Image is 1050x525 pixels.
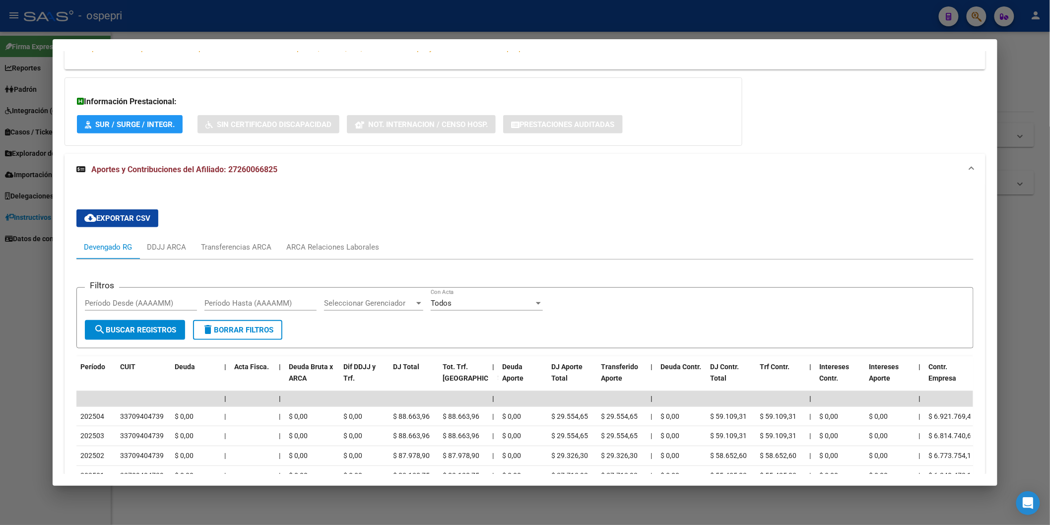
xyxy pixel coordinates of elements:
[647,356,657,400] datatable-header-cell: |
[289,412,308,420] span: $ 0,00
[865,356,915,400] datatable-header-cell: Intereses Aporte
[492,432,494,440] span: |
[343,471,362,479] span: $ 0,00
[279,412,280,420] span: |
[393,452,430,459] span: $ 87.978,90
[552,363,583,382] span: DJ Aporte Total
[661,363,702,371] span: Deuda Contr.
[393,412,430,420] span: $ 88.663,96
[760,432,797,440] span: $ 59.109,31
[707,356,756,400] datatable-header-cell: DJ Contr. Total
[810,452,811,459] span: |
[76,356,116,400] datatable-header-cell: Período
[810,363,812,371] span: |
[84,214,150,223] span: Exportar CSV
[94,326,176,334] span: Buscar Registros
[1016,491,1040,515] div: Open Intercom Messenger
[711,452,747,459] span: $ 58.652,60
[492,412,494,420] span: |
[810,394,812,402] span: |
[919,471,920,479] span: |
[289,452,308,459] span: $ 0,00
[393,471,430,479] span: $ 83.138,75
[651,452,653,459] span: |
[552,452,589,459] span: $ 29.326,30
[286,242,379,253] div: ARCA Relaciones Laborales
[443,363,510,382] span: Tot. Trf. [GEOGRAPHIC_DATA]
[224,394,226,402] span: |
[85,320,185,340] button: Buscar Registros
[919,363,921,371] span: |
[120,363,135,371] span: CUIT
[202,324,214,335] mat-icon: delete
[85,280,119,291] h3: Filtros
[439,356,488,400] datatable-header-cell: Tot. Trf. Bruto
[661,412,680,420] span: $ 0,00
[597,356,647,400] datatable-header-cell: Transferido Aporte
[275,356,285,400] datatable-header-cell: |
[285,356,339,400] datatable-header-cell: Deuda Bruta x ARCA
[443,432,479,440] span: $ 88.663,96
[171,356,220,400] datatable-header-cell: Deuda
[443,412,479,420] span: $ 88.663,96
[234,363,269,371] span: Acta Fisca.
[869,452,888,459] span: $ 0,00
[393,363,419,371] span: DJ Total
[601,432,638,440] span: $ 29.554,65
[601,412,638,420] span: $ 29.554,65
[919,432,920,440] span: |
[65,154,985,186] mat-expansion-panel-header: Aportes y Contribuciones del Afiliado: 27260066825
[339,356,389,400] datatable-header-cell: Dif DDJJ y Trf.
[760,452,797,459] span: $ 58.652,60
[343,452,362,459] span: $ 0,00
[224,363,226,371] span: |
[552,432,589,440] span: $ 29.554,65
[175,432,194,440] span: $ 0,00
[915,356,925,400] datatable-header-cell: |
[116,356,171,400] datatable-header-cell: CUIT
[929,452,976,459] span: $ 6.773.754,11
[443,471,479,479] span: $ 83.138,75
[816,356,865,400] datatable-header-cell: Intereses Contr.
[651,363,653,371] span: |
[147,242,186,253] div: DDJJ ARCA
[711,412,747,420] span: $ 59.109,31
[661,452,680,459] span: $ 0,00
[869,412,888,420] span: $ 0,00
[601,471,638,479] span: $ 27.712,92
[431,299,452,308] span: Todos
[230,356,275,400] datatable-header-cell: Acta Fisca.
[810,471,811,479] span: |
[925,356,975,400] datatable-header-cell: Contr. Empresa
[552,412,589,420] span: $ 29.554,65
[220,356,230,400] datatable-header-cell: |
[869,432,888,440] span: $ 0,00
[661,471,680,479] span: $ 0,00
[201,242,271,253] div: Transferencias ARCA
[820,471,839,479] span: $ 0,00
[502,363,524,382] span: Deuda Aporte
[80,432,104,440] span: 202503
[651,432,653,440] span: |
[368,120,488,129] span: Not. Internacion / Censo Hosp.
[929,363,957,382] span: Contr. Empresa
[224,452,226,459] span: |
[289,363,333,382] span: Deuda Bruta x ARCA
[651,394,653,402] span: |
[502,471,521,479] span: $ 0,00
[810,412,811,420] span: |
[120,430,164,442] div: 33709404739
[443,452,479,459] span: $ 87.978,90
[289,471,308,479] span: $ 0,00
[820,363,850,382] span: Intereses Contr.
[869,363,899,382] span: Intereses Aporte
[820,412,839,420] span: $ 0,00
[120,450,164,461] div: 33709404739
[502,452,521,459] span: $ 0,00
[820,452,839,459] span: $ 0,00
[760,471,797,479] span: $ 55.425,83
[929,471,976,479] span: $ 6.340.472,15
[175,471,194,479] span: $ 0,00
[224,471,226,479] span: |
[520,120,615,129] span: Prestaciones Auditadas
